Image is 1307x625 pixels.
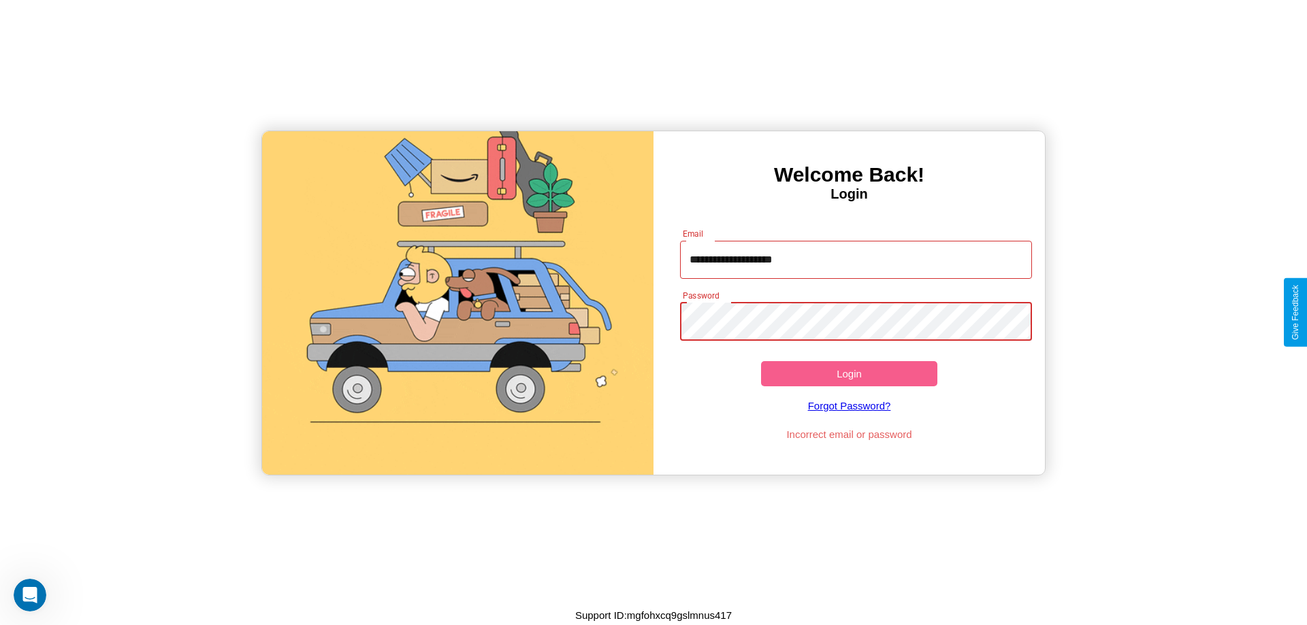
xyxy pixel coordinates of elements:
img: gif [262,131,653,475]
p: Support ID: mgfohxcq9gslmnus417 [575,606,732,624]
a: Forgot Password? [673,386,1026,425]
iframe: Intercom live chat [14,579,46,611]
button: Login [761,361,937,386]
p: Incorrect email or password [673,425,1026,443]
h3: Welcome Back! [653,163,1045,186]
h4: Login [653,186,1045,202]
div: Give Feedback [1291,285,1300,340]
label: Password [683,290,719,301]
label: Email [683,228,704,239]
